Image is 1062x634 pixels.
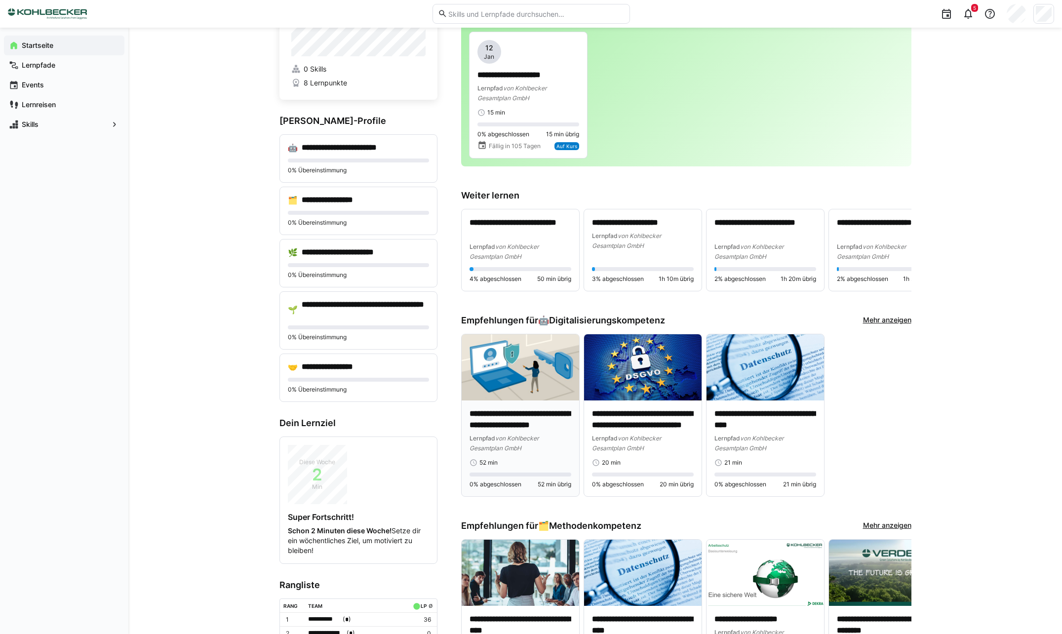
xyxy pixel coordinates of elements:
[484,53,494,61] span: Jan
[447,9,624,18] input: Skills und Lernpfade durchsuchen…
[584,540,702,606] img: image
[479,459,498,467] span: 52 min
[538,480,571,488] span: 52 min übrig
[288,512,429,522] h4: Super Fortschritt!
[288,526,429,555] p: Setze dir ein wöchentliches Ziel, um motiviert zu bleiben!
[592,435,618,442] span: Lernpfad
[461,315,665,326] h3: Empfehlungen für
[556,143,577,149] span: Auf Kurs
[470,435,495,442] span: Lernpfad
[783,480,816,488] span: 21 min übrig
[602,459,621,467] span: 20 min
[279,580,437,591] h3: Rangliste
[461,190,911,201] h3: Weiter lernen
[714,243,784,260] span: von Kohlbecker Gesamtplan GmbH
[304,64,326,74] span: 0 Skills
[421,603,427,609] div: LP
[724,459,742,467] span: 21 min
[411,616,431,624] p: 36
[707,540,824,606] img: image
[903,275,939,283] span: 1h 20m übrig
[477,130,529,138] span: 0% abgeschlossen
[714,480,766,488] span: 0% abgeschlossen
[584,334,702,400] img: image
[288,526,392,535] strong: Schon 2 Minuten diese Woche!
[288,271,429,279] p: 0% Übereinstimmung
[288,219,429,227] p: 0% Übereinstimmung
[538,315,665,326] div: 🤖
[462,334,579,400] img: image
[288,195,298,205] div: 🗂️
[477,84,503,92] span: Lernpfad
[288,143,298,153] div: 🤖
[781,275,816,283] span: 1h 20m übrig
[288,386,429,394] p: 0% Übereinstimmung
[288,362,298,372] div: 🤝
[659,275,694,283] span: 1h 10m übrig
[660,480,694,488] span: 20 min übrig
[283,603,298,609] div: Rang
[863,315,911,326] a: Mehr anzeigen
[592,480,644,488] span: 0% abgeschlossen
[279,116,437,126] h3: [PERSON_NAME]-Profile
[837,243,863,250] span: Lernpfad
[470,480,521,488] span: 0% abgeschlossen
[714,435,740,442] span: Lernpfad
[592,435,661,452] span: von Kohlbecker Gesamtplan GmbH
[279,418,437,429] h3: Dein Lernziel
[470,435,539,452] span: von Kohlbecker Gesamtplan GmbH
[837,275,888,283] span: 2% abgeschlossen
[286,616,301,624] p: 1
[537,275,571,283] span: 50 min übrig
[288,166,429,174] p: 0% Übereinstimmung
[291,64,426,74] a: 0 Skills
[714,275,766,283] span: 2% abgeschlossen
[470,275,521,283] span: 4% abgeschlossen
[461,520,641,531] h3: Empfehlungen für
[707,334,824,400] img: image
[485,43,493,53] span: 12
[973,5,976,11] span: 5
[863,520,911,531] a: Mehr anzeigen
[288,333,429,341] p: 0% Übereinstimmung
[546,130,579,138] span: 15 min übrig
[304,78,347,88] span: 8 Lernpunkte
[837,243,906,260] span: von Kohlbecker Gesamtplan GmbH
[470,243,539,260] span: von Kohlbecker Gesamtplan GmbH
[592,275,644,283] span: 3% abgeschlossen
[538,520,641,531] div: 🗂️
[714,435,784,452] span: von Kohlbecker Gesamtplan GmbH
[462,540,579,606] img: image
[714,243,740,250] span: Lernpfad
[592,232,618,239] span: Lernpfad
[343,614,351,625] span: ( )
[489,142,541,150] span: Fällig in 105 Tagen
[429,601,433,609] a: ø
[288,305,298,315] div: 🌱
[487,109,505,117] span: 15 min
[592,232,661,249] span: von Kohlbecker Gesamtplan GmbH
[829,540,946,606] img: image
[470,243,495,250] span: Lernpfad
[477,84,547,102] span: von Kohlbecker Gesamtplan GmbH
[308,603,322,609] div: Team
[549,520,641,531] span: Methodenkompetenz
[549,315,665,326] span: Digitalisierungskompetenz
[288,247,298,257] div: 🌿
